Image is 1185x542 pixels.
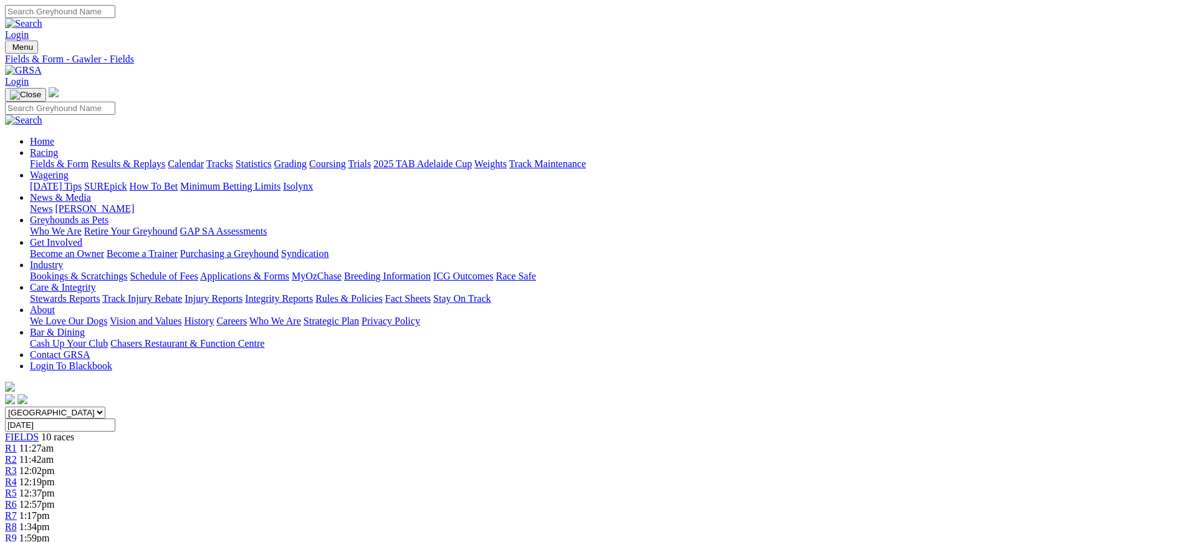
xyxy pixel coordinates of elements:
[185,293,242,304] a: Injury Reports
[30,293,100,304] a: Stewards Reports
[168,158,204,169] a: Calendar
[30,338,1180,349] div: Bar & Dining
[249,316,301,326] a: Who We Are
[5,443,17,453] a: R1
[130,181,178,191] a: How To Bet
[19,465,55,476] span: 12:02pm
[5,88,46,102] button: Toggle navigation
[19,510,50,521] span: 1:17pm
[30,203,1180,215] div: News & Media
[110,338,264,349] a: Chasers Restaurant & Function Centre
[5,382,15,392] img: logo-grsa-white.png
[30,237,82,248] a: Get Involved
[30,181,1180,192] div: Wagering
[245,293,313,304] a: Integrity Reports
[19,521,50,532] span: 1:34pm
[102,293,182,304] a: Track Injury Rebate
[30,327,85,337] a: Bar & Dining
[5,521,17,532] a: R8
[30,248,1180,259] div: Get Involved
[206,158,233,169] a: Tracks
[107,248,178,259] a: Become a Trainer
[283,181,313,191] a: Isolynx
[292,271,342,281] a: MyOzChase
[180,181,281,191] a: Minimum Betting Limits
[474,158,507,169] a: Weights
[5,488,17,498] a: R5
[30,158,1180,170] div: Racing
[5,5,115,18] input: Search
[19,499,55,510] span: 12:57pm
[30,271,127,281] a: Bookings & Scratchings
[385,293,431,304] a: Fact Sheets
[373,158,472,169] a: 2025 TAB Adelaide Cup
[281,248,329,259] a: Syndication
[315,293,383,304] a: Rules & Policies
[348,158,371,169] a: Trials
[30,361,112,371] a: Login To Blackbook
[236,158,272,169] a: Statistics
[91,158,165,169] a: Results & Replays
[41,432,74,442] span: 10 races
[5,465,17,476] a: R3
[344,271,431,281] a: Breeding Information
[30,293,1180,304] div: Care & Integrity
[5,477,17,487] a: R4
[30,226,82,236] a: Who We Are
[5,419,115,432] input: Select date
[5,432,39,442] a: FIELDS
[5,394,15,404] img: facebook.svg
[5,76,29,87] a: Login
[5,41,38,54] button: Toggle navigation
[30,181,82,191] a: [DATE] Tips
[184,316,214,326] a: History
[130,271,198,281] a: Schedule of Fees
[5,54,1180,65] div: Fields & Form - Gawler - Fields
[5,29,29,40] a: Login
[30,271,1180,282] div: Industry
[10,90,41,100] img: Close
[309,158,346,169] a: Coursing
[30,248,104,259] a: Become an Owner
[304,316,359,326] a: Strategic Plan
[200,271,289,281] a: Applications & Forms
[30,304,55,315] a: About
[12,42,33,52] span: Menu
[30,192,91,203] a: News & Media
[30,226,1180,237] div: Greyhounds as Pets
[30,203,52,214] a: News
[5,18,42,29] img: Search
[30,147,58,158] a: Racing
[30,259,63,270] a: Industry
[84,181,127,191] a: SUREpick
[30,349,90,360] a: Contact GRSA
[19,488,55,498] span: 12:37pm
[19,454,54,465] span: 11:42am
[84,226,178,236] a: Retire Your Greyhound
[30,316,107,326] a: We Love Our Dogs
[5,115,42,126] img: Search
[5,102,115,115] input: Search
[5,510,17,521] a: R7
[30,282,96,293] a: Care & Integrity
[30,338,108,349] a: Cash Up Your Club
[19,477,55,487] span: 12:19pm
[49,87,59,97] img: logo-grsa-white.png
[180,248,279,259] a: Purchasing a Greyhound
[19,443,54,453] span: 11:27am
[433,271,493,281] a: ICG Outcomes
[5,499,17,510] a: R6
[5,454,17,465] a: R2
[30,215,108,225] a: Greyhounds as Pets
[362,316,420,326] a: Privacy Policy
[496,271,535,281] a: Race Safe
[110,316,181,326] a: Vision and Values
[30,136,54,147] a: Home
